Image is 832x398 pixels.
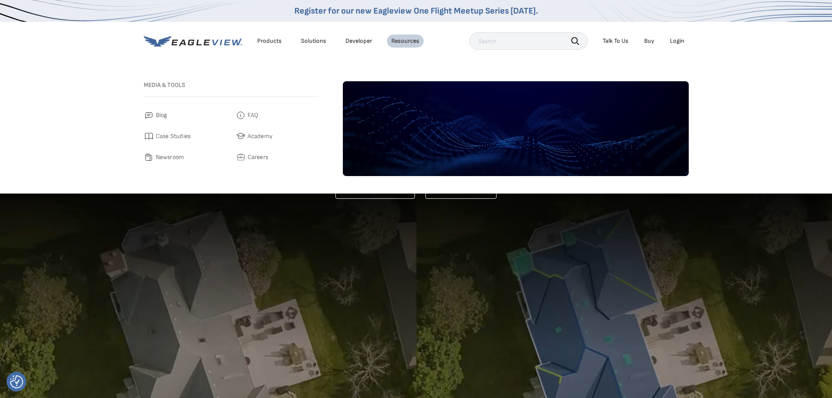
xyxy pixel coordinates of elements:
[391,37,419,45] div: Resources
[469,32,588,50] input: Search
[144,152,227,163] a: Newsroom
[235,110,318,121] a: FAQ
[294,6,538,16] a: Register for our new Eagleview One Flight Meetup Series [DATE].
[235,131,246,142] img: academy.svg
[301,37,326,45] div: Solutions
[156,152,184,163] span: Newsroom
[670,37,684,45] div: Login
[10,375,23,388] img: Revisit consent button
[10,375,23,388] button: Consent Preferences
[144,131,154,142] img: case_studies.svg
[144,81,318,89] h3: Media & Tools
[343,81,689,176] img: default-image.webp
[248,152,269,163] span: Careers
[235,131,318,142] a: Academy
[235,110,246,121] img: faq.svg
[644,37,654,45] a: Buy
[144,110,154,121] img: blog.svg
[345,37,372,45] a: Developer
[156,131,191,142] span: Case Studies
[144,110,227,121] a: Blog
[248,131,273,142] span: Academy
[144,152,154,163] img: newsroom.svg
[257,37,282,45] div: Products
[248,110,259,121] span: FAQ
[235,152,318,163] a: Careers
[603,37,628,45] div: Talk To Us
[156,110,167,121] span: Blog
[144,131,227,142] a: Case Studies
[235,152,246,163] img: careers.svg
